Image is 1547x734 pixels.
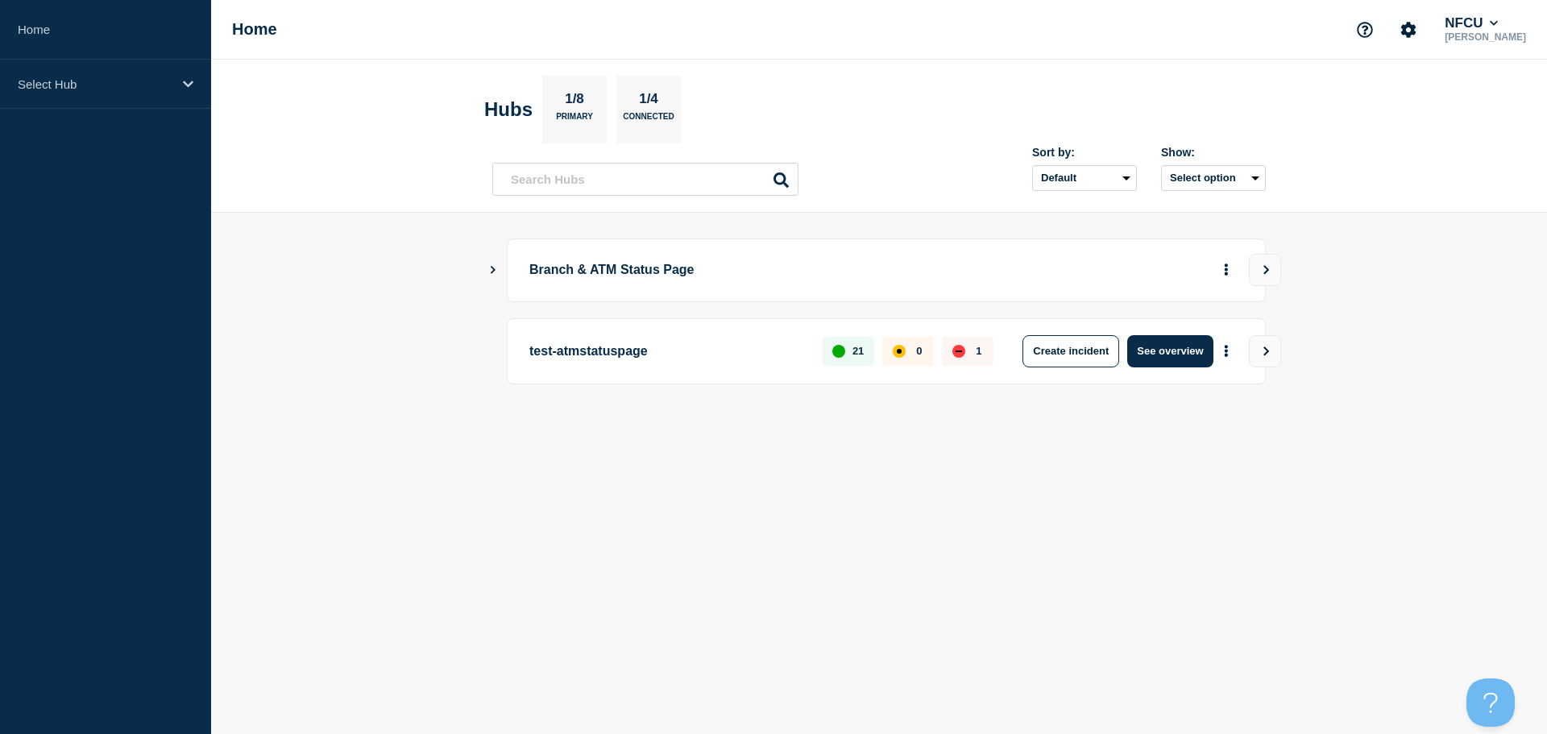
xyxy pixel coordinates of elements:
[952,345,965,358] div: down
[489,264,497,276] button: Show Connected Hubs
[852,345,864,357] p: 21
[1216,255,1237,285] button: More actions
[18,77,172,91] p: Select Hub
[976,345,981,357] p: 1
[484,98,533,121] h2: Hubs
[832,345,845,358] div: up
[1466,678,1515,727] iframe: Help Scout Beacon - Open
[1032,165,1137,191] select: Sort by
[1348,13,1382,47] button: Support
[623,112,674,129] p: Connected
[1391,13,1425,47] button: Account settings
[1441,15,1501,31] button: NFCU
[1161,165,1266,191] button: Select option
[1127,335,1213,367] button: See overview
[633,91,665,112] p: 1/4
[559,91,591,112] p: 1/8
[232,20,277,39] h1: Home
[529,335,804,367] p: test-atmstatuspage
[556,112,593,129] p: Primary
[1161,146,1266,159] div: Show:
[1249,254,1281,286] button: View
[1032,146,1137,159] div: Sort by:
[1249,335,1281,367] button: View
[1441,31,1529,43] p: [PERSON_NAME]
[1022,335,1119,367] button: Create incident
[492,163,798,196] input: Search Hubs
[1216,336,1237,366] button: More actions
[893,345,906,358] div: affected
[529,255,975,285] p: Branch & ATM Status Page
[916,345,922,357] p: 0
